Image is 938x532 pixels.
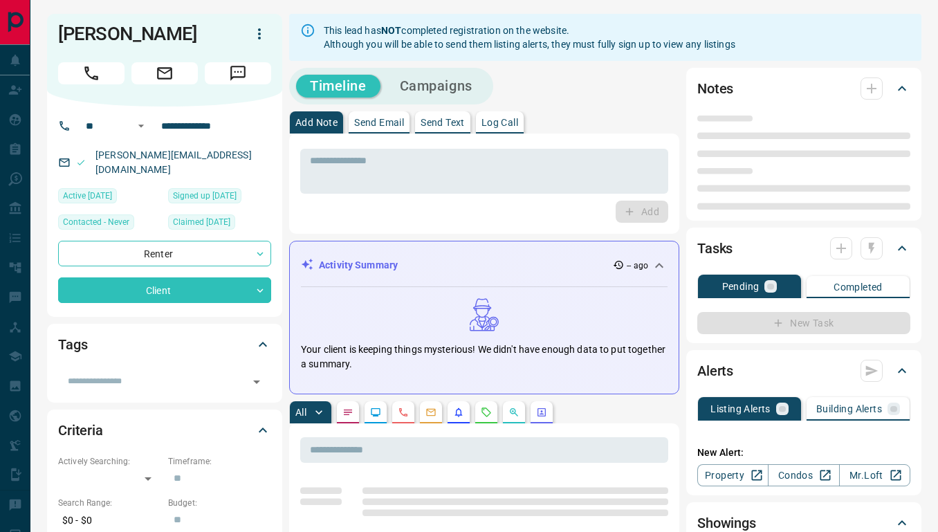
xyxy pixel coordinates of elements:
p: Pending [722,282,760,291]
p: Add Note [295,118,338,127]
div: Wed Mar 06 2024 [58,188,161,208]
span: Claimed [DATE] [173,215,230,229]
div: Activity Summary-- ago [301,253,668,278]
button: Timeline [296,75,380,98]
p: Send Text [421,118,465,127]
span: Email [131,62,198,84]
div: Alerts [697,354,910,387]
p: Log Call [481,118,518,127]
p: Your client is keeping things mysterious! We didn't have enough data to put together a summary. [301,342,668,372]
div: Tags [58,328,271,361]
svg: Emails [425,407,436,418]
div: Renter [58,241,271,266]
h2: Criteria [58,419,103,441]
div: Wed Mar 06 2024 [168,188,271,208]
div: Client [58,277,271,303]
span: Contacted - Never [63,215,129,229]
div: Tasks [697,232,910,265]
button: Campaigns [386,75,486,98]
h2: Alerts [697,360,733,382]
p: Timeframe: [168,455,271,468]
svg: Email Valid [76,158,86,167]
button: Open [247,372,266,392]
h2: Tasks [697,237,733,259]
span: Active [DATE] [63,189,112,203]
svg: Calls [398,407,409,418]
p: Search Range: [58,497,161,509]
p: Listing Alerts [710,404,771,414]
div: Notes [697,72,910,105]
p: Completed [834,282,883,292]
p: Building Alerts [816,404,882,414]
svg: Listing Alerts [453,407,464,418]
svg: Lead Browsing Activity [370,407,381,418]
p: -- ago [627,259,648,272]
a: Mr.Loft [839,464,910,486]
svg: Requests [481,407,492,418]
a: Property [697,464,769,486]
p: All [295,407,306,417]
h2: Tags [58,333,87,356]
strong: NOT [381,25,401,36]
p: Budget: [168,497,271,509]
h2: Notes [697,77,733,100]
p: Actively Searching: [58,455,161,468]
svg: Notes [342,407,353,418]
span: Call [58,62,125,84]
span: Message [205,62,271,84]
svg: Agent Actions [536,407,547,418]
div: Criteria [58,414,271,447]
p: Send Email [354,118,404,127]
div: This lead has completed registration on the website. Although you will be able to send them listi... [324,18,735,57]
a: [PERSON_NAME][EMAIL_ADDRESS][DOMAIN_NAME] [95,149,252,175]
div: Wed Mar 06 2024 [168,214,271,234]
p: $0 - $0 [58,509,161,532]
h1: [PERSON_NAME] [58,23,227,45]
span: Signed up [DATE] [173,189,237,203]
p: New Alert: [697,446,910,460]
p: Activity Summary [319,258,398,273]
svg: Opportunities [508,407,519,418]
button: Open [133,118,149,134]
a: Condos [768,464,839,486]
